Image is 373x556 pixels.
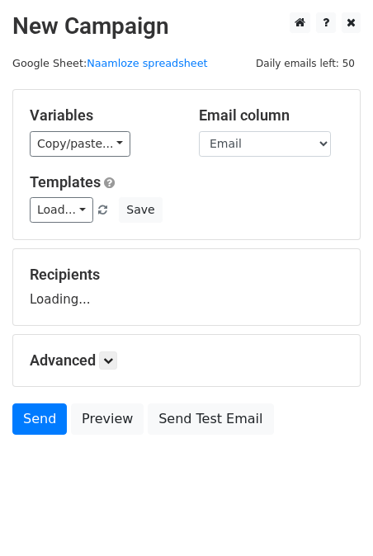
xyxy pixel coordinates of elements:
h5: Recipients [30,266,343,284]
button: Save [119,197,162,223]
small: Google Sheet: [12,57,208,69]
a: Send [12,403,67,435]
h5: Variables [30,106,174,125]
h2: New Campaign [12,12,361,40]
a: Daily emails left: 50 [250,57,361,69]
a: Load... [30,197,93,223]
a: Copy/paste... [30,131,130,157]
a: Send Test Email [148,403,273,435]
a: Naamloze spreadsheet [87,57,207,69]
h5: Advanced [30,351,343,370]
a: Templates [30,173,101,191]
div: Loading... [30,266,343,309]
span: Daily emails left: 50 [250,54,361,73]
a: Preview [71,403,144,435]
h5: Email column [199,106,343,125]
